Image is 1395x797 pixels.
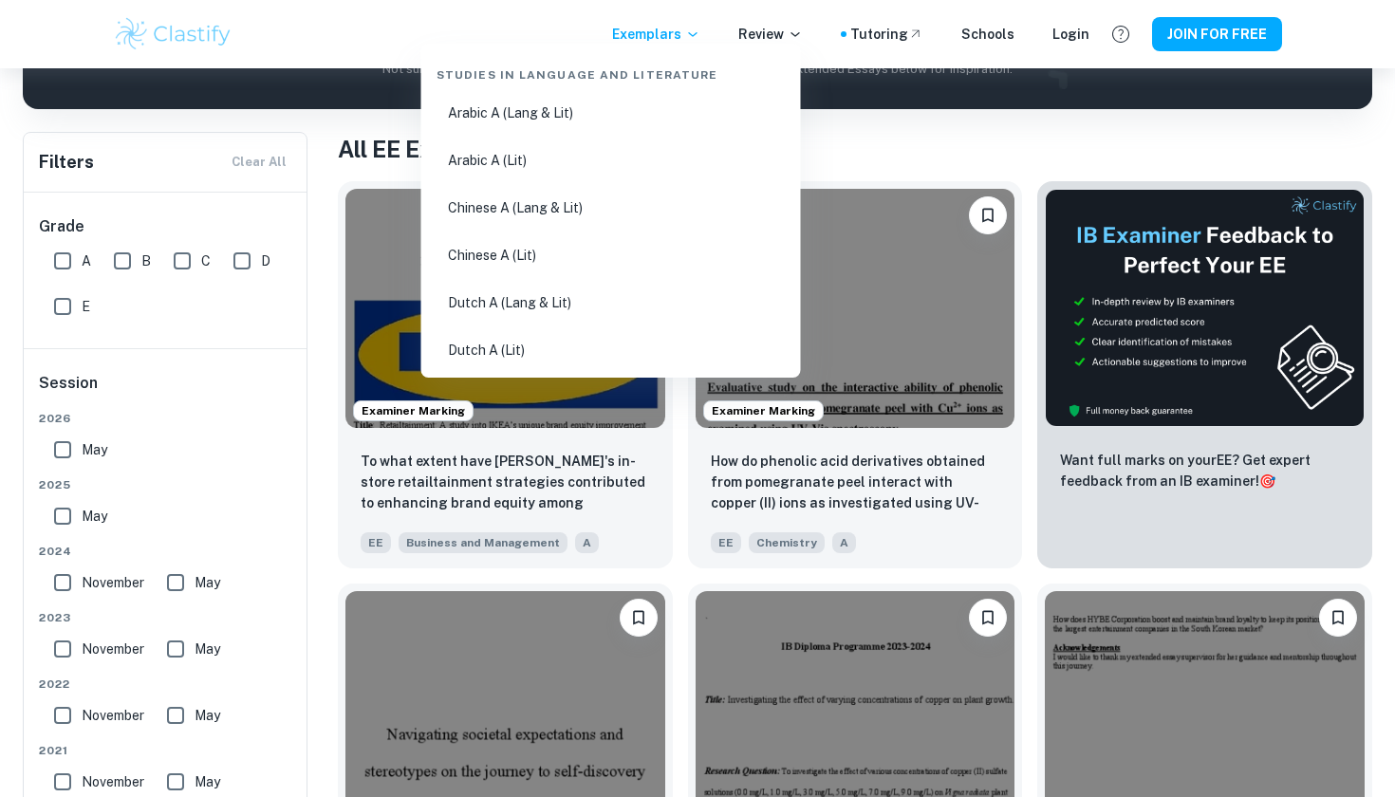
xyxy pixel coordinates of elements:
[141,250,151,271] span: B
[832,532,856,553] span: A
[1037,181,1372,568] a: ThumbnailWant full marks on yourEE? Get expert feedback from an IB examiner!
[345,189,665,428] img: Business and Management EE example thumbnail: To what extent have IKEA's in-store reta
[429,186,793,230] li: Chinese A (Lang & Lit)
[39,410,293,427] span: 2026
[1105,18,1137,50] button: Help and Feedback
[1060,450,1349,491] p: Want full marks on your EE ? Get expert feedback from an IB examiner!
[195,639,220,659] span: May
[82,572,144,593] span: November
[82,705,144,726] span: November
[82,639,144,659] span: November
[429,51,793,91] div: Studies in Language and Literature
[38,60,1357,79] p: Not sure what to search for? You can always look through our example Extended Essays below for in...
[969,599,1007,637] button: Please log in to bookmark exemplars
[82,771,144,792] span: November
[39,742,293,759] span: 2021
[711,451,1000,515] p: How do phenolic acid derivatives obtained from pomegranate peel interact with copper (II) ions as...
[696,189,1015,428] img: Chemistry EE example thumbnail: How do phenolic acid derivatives obtaine
[39,543,293,560] span: 2024
[429,328,793,372] li: Dutch A (Lit)
[961,24,1014,45] a: Schools
[195,572,220,593] span: May
[620,599,658,637] button: Please log in to bookmark exemplars
[704,402,823,419] span: Examiner Marking
[429,233,793,277] li: Chinese A (Lit)
[338,132,1372,166] h1: All EE Examples
[361,451,650,515] p: To what extent have IKEA's in-store retailtainment strategies contributed to enhancing brand equi...
[749,532,825,553] span: Chemistry
[82,439,107,460] span: May
[612,24,700,45] p: Exemplars
[39,149,94,176] h6: Filters
[969,196,1007,234] button: Please log in to bookmark exemplars
[429,139,793,182] li: Arabic A (Lit)
[39,372,293,410] h6: Session
[1045,189,1365,427] img: Thumbnail
[1152,17,1282,51] button: JOIN FOR FREE
[261,250,270,271] span: D
[201,250,211,271] span: C
[1259,473,1275,489] span: 🎯
[195,771,220,792] span: May
[39,476,293,493] span: 2025
[850,24,923,45] a: Tutoring
[39,215,293,238] h6: Grade
[39,676,293,693] span: 2022
[399,532,567,553] span: Business and Management
[195,705,220,726] span: May
[39,609,293,626] span: 2023
[113,15,233,53] img: Clastify logo
[429,91,793,135] li: Arabic A (Lang & Lit)
[711,532,741,553] span: EE
[354,402,473,419] span: Examiner Marking
[1319,599,1357,637] button: Please log in to bookmark exemplars
[575,532,599,553] span: A
[738,24,803,45] p: Review
[82,250,91,271] span: A
[688,181,1023,568] a: Examiner MarkingPlease log in to bookmark exemplarsHow do phenolic acid derivatives obtained from...
[338,181,673,568] a: Examiner MarkingPlease log in to bookmark exemplarsTo what extent have IKEA's in-store retailtain...
[82,296,90,317] span: E
[1052,24,1089,45] a: Login
[82,506,107,527] span: May
[361,532,391,553] span: EE
[429,281,793,324] li: Dutch A (Lang & Lit)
